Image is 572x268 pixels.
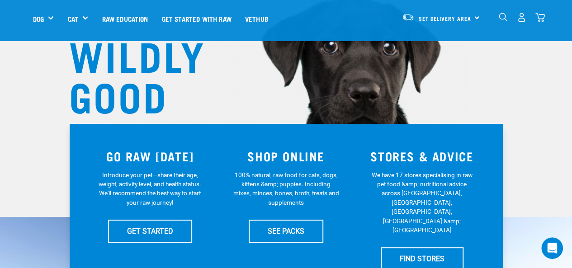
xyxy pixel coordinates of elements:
[238,0,275,37] a: Vethub
[359,149,485,163] h3: STORES & ADVICE
[499,13,507,21] img: home-icon-1@2x.png
[67,14,78,24] a: Cat
[249,220,323,242] a: SEE PACKS
[33,14,44,24] a: Dog
[369,170,475,235] p: We have 17 stores specialising in raw pet food &amp; nutritional advice across [GEOGRAPHIC_DATA],...
[223,149,349,163] h3: SHOP ONLINE
[419,17,471,20] span: Set Delivery Area
[517,13,526,22] img: user.png
[69,34,250,156] h1: WILDLY GOOD NUTRITION
[108,220,192,242] a: GET STARTED
[541,237,563,259] iframe: Intercom live chat
[535,13,545,22] img: home-icon@2x.png
[155,0,238,37] a: Get started with Raw
[233,170,339,207] p: 100% natural, raw food for cats, dogs, kittens &amp; puppies. Including mixes, minces, bones, bro...
[88,149,213,163] h3: GO RAW [DATE]
[402,13,414,21] img: van-moving.png
[97,170,203,207] p: Introduce your pet—share their age, weight, activity level, and health status. We'll recommend th...
[95,0,155,37] a: Raw Education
